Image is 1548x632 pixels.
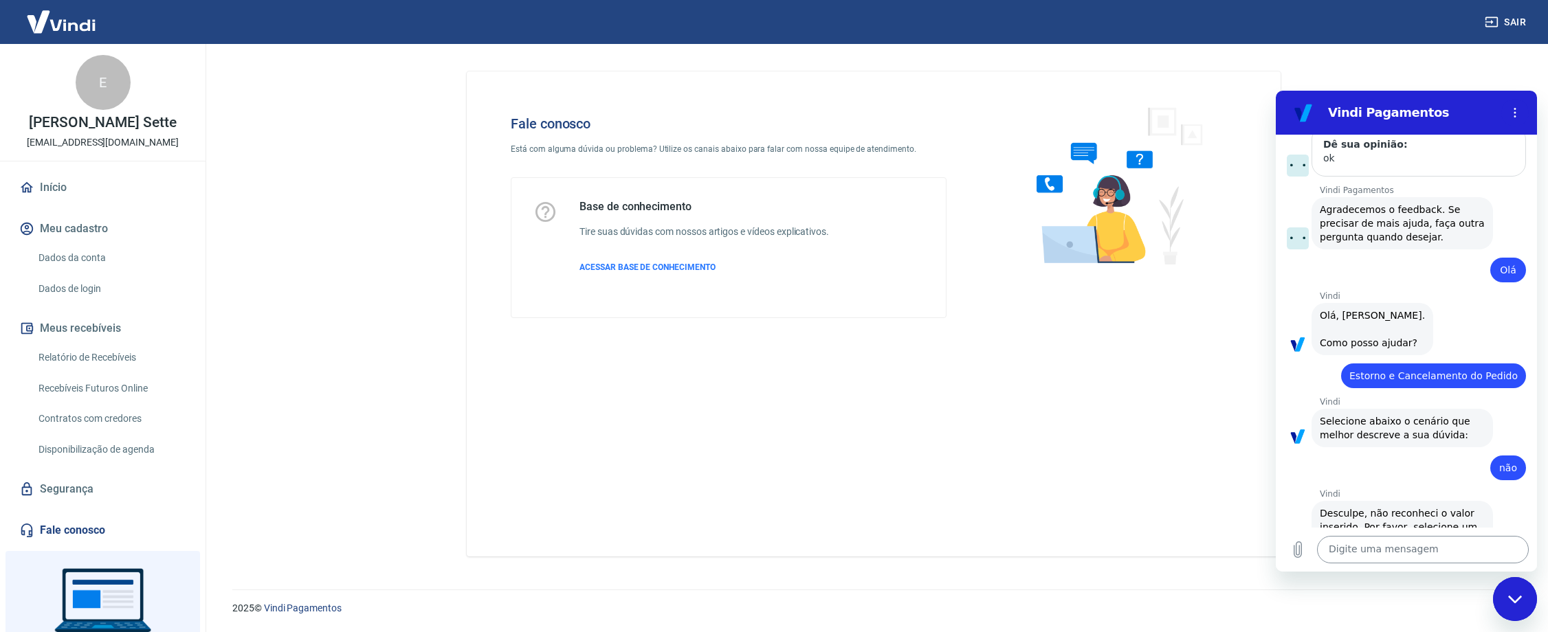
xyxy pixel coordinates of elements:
[33,244,189,272] a: Dados da conta
[16,172,189,203] a: Início
[33,436,189,464] a: Disponibilização de agenda
[579,261,829,273] a: ACESSAR BASE DE CONHECIMENTO
[264,602,342,613] a: Vindi Pagamentos
[16,1,106,43] img: Vindi
[33,405,189,433] a: Contratos com credores
[33,275,189,303] a: Dados de login
[16,474,189,504] a: Segurança
[33,374,189,403] a: Recebíveis Futuros Online
[1276,91,1537,572] iframe: Janela de mensagens
[29,115,176,130] p: [PERSON_NAME] Sette
[511,143,947,155] p: Está com alguma dúvida ou problema? Utilize os canais abaixo para falar com nossa equipe de atend...
[16,214,189,244] button: Meu cadastro
[232,601,1515,616] p: 2025 ©
[1482,10,1532,35] button: Sair
[33,343,189,372] a: Relatório de Recebíveis
[27,135,179,150] p: [EMAIL_ADDRESS][DOMAIN_NAME]
[76,55,131,110] div: E
[1493,577,1537,621] iframe: Botão para abrir a janela de mensagens, conversa em andamento
[511,115,947,132] h4: Fale conosco
[16,515,189,545] a: Fale conosco
[579,262,716,272] span: ACESSAR BASE DE CONHECIMENTO
[16,313,189,343] button: Meus recebíveis
[1009,93,1218,277] img: Fale conosco
[579,225,829,239] h6: Tire suas dúvidas com nossos artigos e vídeos explicativos.
[579,200,829,214] h5: Base de conhecimento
